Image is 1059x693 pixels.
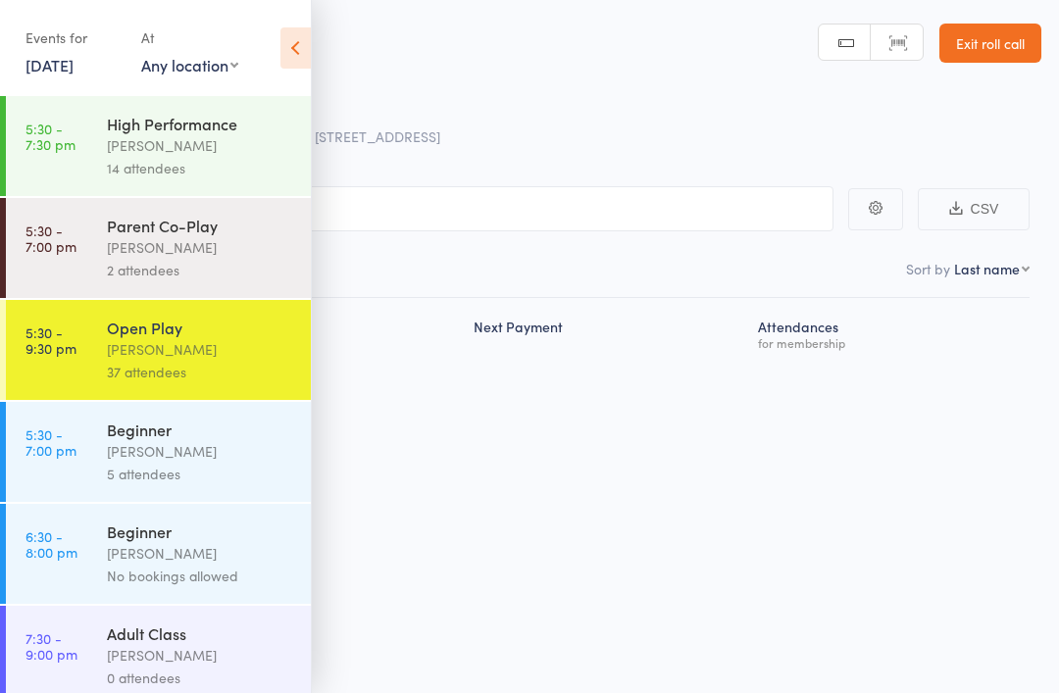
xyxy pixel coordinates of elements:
a: 5:30 -7:30 pmHigh Performance[PERSON_NAME]14 attendees [6,96,311,196]
div: Membership [205,307,466,359]
div: Adult Class [107,622,294,644]
div: Atten­dances [750,307,1030,359]
div: Open Play [107,317,294,338]
div: Next Payment [466,307,750,359]
time: 5:30 - 9:30 pm [25,324,76,356]
a: Exit roll call [939,24,1041,63]
div: [PERSON_NAME] [107,338,294,361]
span: [STREET_ADDRESS] [315,126,440,146]
div: No bookings allowed [107,565,294,587]
time: 5:30 - 7:00 pm [25,426,76,458]
div: At [141,22,238,54]
div: Beginner [107,520,294,542]
time: 5:30 - 7:30 pm [25,121,76,152]
div: [PERSON_NAME] [107,440,294,463]
input: Search by name [29,186,833,231]
div: for membership [758,336,1022,349]
div: 14 attendees [107,157,294,179]
time: 6:30 - 8:00 pm [25,528,77,560]
div: Any location [141,54,238,75]
label: Sort by [906,259,950,278]
button: CSV [918,188,1030,230]
div: [PERSON_NAME] [107,644,294,667]
div: Events for [25,22,122,54]
a: 5:30 -9:30 pmOpen Play[PERSON_NAME]37 attendees [6,300,311,400]
div: Beginner [107,419,294,440]
a: 6:30 -8:00 pmBeginner[PERSON_NAME]No bookings allowed [6,504,311,604]
a: 5:30 -7:00 pmBeginner[PERSON_NAME]5 attendees [6,402,311,502]
div: Parent Co-Play [107,215,294,236]
time: 7:30 - 9:00 pm [25,630,77,662]
div: Last name [954,259,1020,278]
div: [PERSON_NAME] [107,236,294,259]
div: [PERSON_NAME] [107,134,294,157]
div: 5 attendees [107,463,294,485]
div: 2 attendees [107,259,294,281]
div: 0 attendees [107,667,294,689]
div: [PERSON_NAME] [107,542,294,565]
a: [DATE] [25,54,74,75]
a: 5:30 -7:00 pmParent Co-Play[PERSON_NAME]2 attendees [6,198,311,298]
time: 5:30 - 7:00 pm [25,223,76,254]
div: High Performance [107,113,294,134]
div: 37 attendees [107,361,294,383]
